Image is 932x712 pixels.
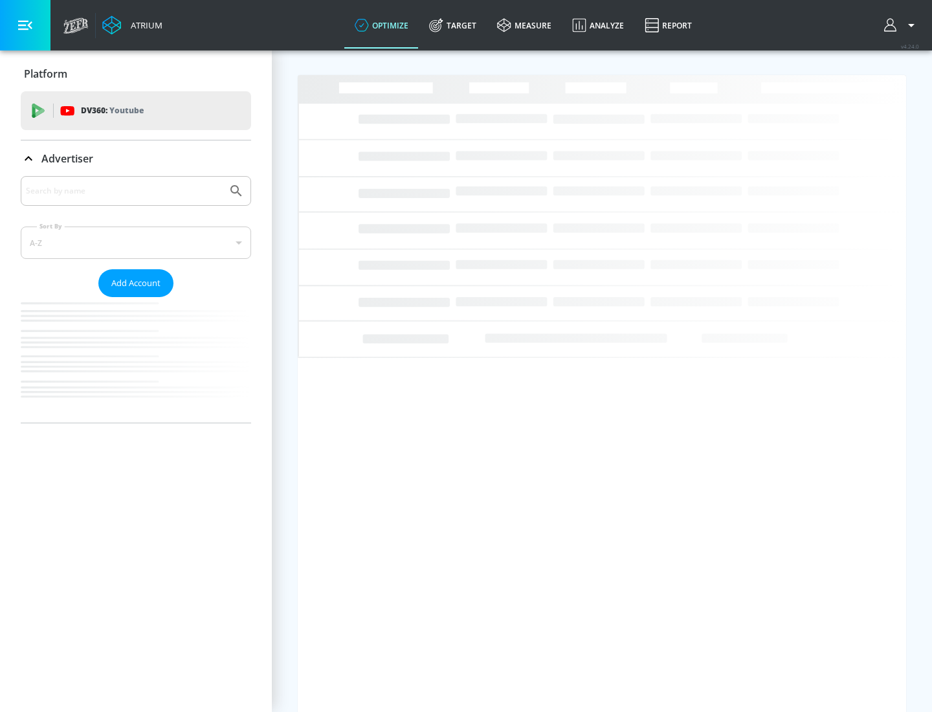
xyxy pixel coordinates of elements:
label: Sort By [37,222,65,230]
a: Atrium [102,16,162,35]
div: Platform [21,56,251,92]
span: v 4.24.0 [901,43,919,50]
a: optimize [344,2,419,49]
p: DV360: [81,104,144,118]
nav: list of Advertiser [21,297,251,423]
a: Analyze [562,2,634,49]
p: Platform [24,67,67,81]
p: Advertiser [41,151,93,166]
a: measure [487,2,562,49]
div: Advertiser [21,176,251,423]
a: Target [419,2,487,49]
p: Youtube [109,104,144,117]
div: Atrium [126,19,162,31]
span: Add Account [111,276,161,291]
input: Search by name [26,183,222,199]
div: A-Z [21,227,251,259]
button: Add Account [98,269,173,297]
div: Advertiser [21,140,251,177]
a: Report [634,2,702,49]
div: DV360: Youtube [21,91,251,130]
